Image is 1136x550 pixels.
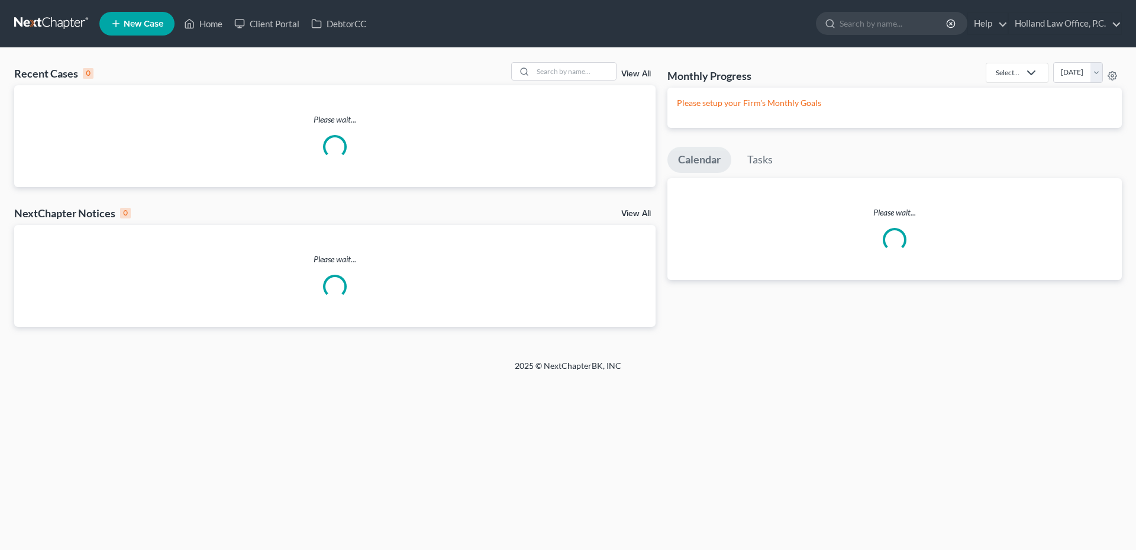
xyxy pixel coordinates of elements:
[667,147,731,173] a: Calendar
[667,207,1122,218] p: Please wait...
[231,360,905,381] div: 2025 © NextChapterBK, INC
[120,208,131,218] div: 0
[996,67,1019,78] div: Select...
[228,13,305,34] a: Client Portal
[737,147,783,173] a: Tasks
[968,13,1008,34] a: Help
[533,63,616,80] input: Search by name...
[14,206,131,220] div: NextChapter Notices
[14,66,93,81] div: Recent Cases
[178,13,228,34] a: Home
[667,69,751,83] h3: Monthly Progress
[840,12,948,34] input: Search by name...
[621,70,651,78] a: View All
[677,97,1112,109] p: Please setup your Firm's Monthly Goals
[83,68,93,79] div: 0
[14,253,656,265] p: Please wait...
[124,20,163,28] span: New Case
[14,114,656,126] p: Please wait...
[305,13,372,34] a: DebtorCC
[1009,13,1121,34] a: Holland Law Office, P.C.
[621,210,651,218] a: View All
